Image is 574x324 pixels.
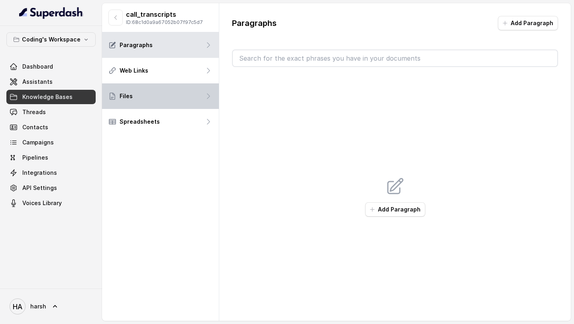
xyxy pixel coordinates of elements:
span: Assistants [22,78,53,86]
span: Integrations [22,169,57,177]
span: Knowledge Bases [22,93,73,101]
p: Files [120,92,133,100]
a: Dashboard [6,59,96,74]
a: Assistants [6,75,96,89]
span: Threads [22,108,46,116]
a: Knowledge Bases [6,90,96,104]
span: Campaigns [22,138,54,146]
span: API Settings [22,184,57,192]
span: harsh [30,302,46,310]
span: Voices Library [22,199,62,207]
button: Add Paragraph [498,16,558,30]
p: Coding's Workspace [22,35,81,44]
a: Voices Library [6,196,96,210]
span: Pipelines [22,154,48,162]
p: Spreadsheets [120,118,160,126]
button: Add Paragraph [365,202,425,217]
p: Web Links [120,67,148,75]
span: Contacts [22,123,48,131]
p: Paragraphs [120,41,153,49]
input: Search for the exact phrases you have in your documents [233,50,557,66]
a: API Settings [6,181,96,195]
a: Contacts [6,120,96,134]
a: Campaigns [6,135,96,150]
a: harsh [6,295,96,318]
p: call_transcripts [126,10,203,19]
a: Pipelines [6,150,96,165]
span: Dashboard [22,63,53,71]
p: Paragraphs [232,18,277,29]
img: light.svg [19,6,83,19]
a: Threads [6,105,96,119]
p: ID: 68c1d0a9a67052b07f97c5d7 [126,19,203,26]
button: Coding's Workspace [6,32,96,47]
text: HA [13,302,22,311]
a: Integrations [6,166,96,180]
